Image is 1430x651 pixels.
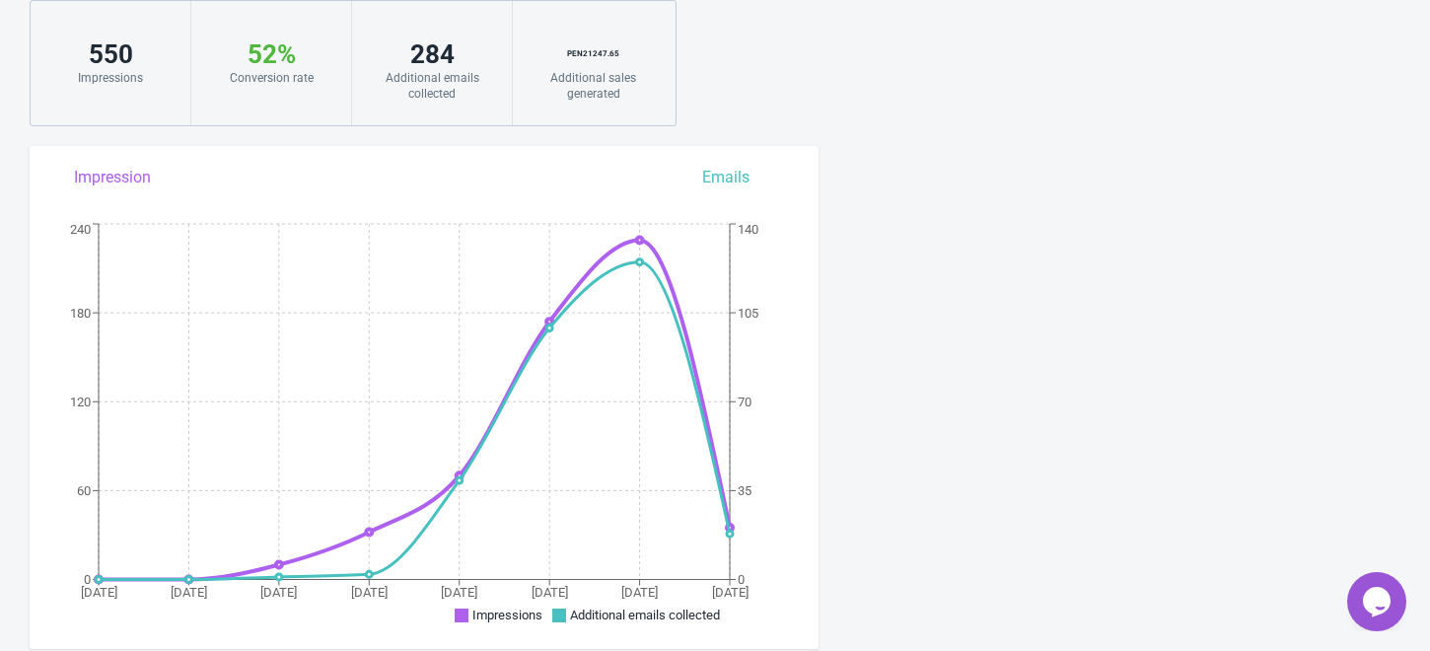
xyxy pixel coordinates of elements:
tspan: [DATE] [441,585,477,600]
tspan: 35 [738,483,751,498]
tspan: 0 [84,572,91,587]
tspan: 105 [738,306,758,321]
div: 550 [50,38,171,70]
span: Impressions [472,608,542,622]
div: Additional emails collected [372,70,492,102]
tspan: [DATE] [621,585,658,600]
tspan: 120 [70,395,91,409]
tspan: [DATE] [351,585,388,600]
div: PEN 21247.65 [533,38,654,70]
tspan: [DATE] [532,585,568,600]
tspan: [DATE] [260,585,297,600]
div: 284 [372,38,492,70]
tspan: 180 [70,306,91,321]
tspan: 140 [738,222,758,237]
tspan: [DATE] [81,585,117,600]
tspan: 240 [70,222,91,237]
div: Additional sales generated [533,70,654,102]
tspan: 60 [77,483,91,498]
tspan: 70 [738,395,751,409]
span: Additional emails collected [570,608,720,622]
div: Impressions [50,70,171,86]
div: 52 % [211,38,331,70]
tspan: [DATE] [171,585,207,600]
tspan: 0 [738,572,745,587]
iframe: chat widget [1347,572,1410,631]
div: Conversion rate [211,70,331,86]
tspan: [DATE] [712,585,749,600]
